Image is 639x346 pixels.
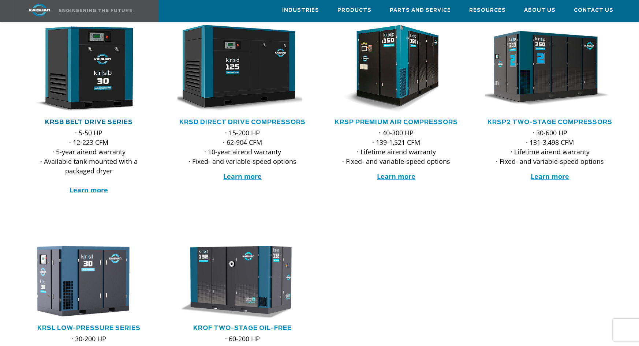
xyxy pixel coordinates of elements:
[337,6,371,15] span: Products
[282,6,319,15] span: Industries
[59,9,132,12] img: Engineering the future
[469,0,506,20] a: Resources
[180,119,306,125] a: KRSD Direct Drive Compressors
[524,0,556,20] a: About Us
[377,172,416,181] a: Learn more
[172,25,302,113] img: krsd125
[282,0,319,20] a: Industries
[574,6,613,15] span: Contact Us
[194,325,292,331] a: KROF TWO-STAGE OIL-FREE
[488,119,613,125] a: KRSP2 Two-Stage Compressors
[524,6,556,15] span: About Us
[177,128,308,166] p: · 15-200 HP · 62-904 CFM · 10-year airend warranty · Fixed- and variable-speed options
[24,128,154,195] p: · 5-50 HP · 12-223 CFM · 5-year airend warranty · Available tank-mounted with a packaged dryer
[70,185,108,194] a: Learn more
[177,244,308,319] div: krof132
[177,25,308,113] div: krsd125
[12,4,67,16] img: kaishan logo
[337,0,371,20] a: Products
[24,244,154,319] div: krsl30
[24,25,154,113] div: krsb30
[390,6,451,15] span: Parts and Service
[37,325,141,331] a: KRSL Low-Pressure Series
[331,25,461,113] div: krsp150
[18,244,149,319] img: krsl30
[485,25,615,113] div: krsp350
[469,6,506,15] span: Resources
[224,172,262,181] a: Learn more
[335,119,458,125] a: KRSP Premium Air Compressors
[479,25,610,113] img: krsp350
[531,172,569,181] a: Learn more
[390,0,451,20] a: Parts and Service
[172,244,302,319] img: krof132
[485,128,615,166] p: · 30-600 HP · 131-3,498 CFM · Lifetime airend warranty · Fixed- and variable-speed options
[574,0,613,20] a: Contact Us
[331,128,461,166] p: · 40-300 HP · 139-1,521 CFM · Lifetime airend warranty · Fixed- and variable-speed options
[326,25,456,113] img: krsp150
[18,25,149,113] img: krsb30
[45,119,133,125] a: KRSB Belt Drive Series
